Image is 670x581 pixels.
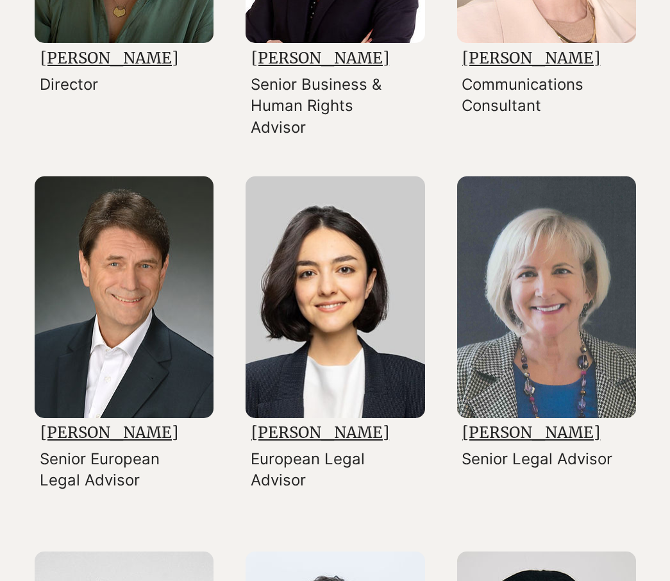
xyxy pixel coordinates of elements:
[462,448,623,470] p: Senior Legal Advisor
[462,74,623,117] p: Communications Consultant
[40,423,178,442] a: [PERSON_NAME]
[462,48,600,68] a: [PERSON_NAME]
[251,74,412,139] p: Senior Business & Human Rights Advisor
[40,448,201,491] p: Senior European Legal Advisor
[246,176,424,417] img: 83098de8-cc6d-4456-b5e9-9bd46f48a7ad.jpg
[40,75,98,94] span: Director
[251,48,389,68] a: [PERSON_NAME]
[251,423,389,442] a: [PERSON_NAME]
[40,48,178,68] a: [PERSON_NAME]
[462,423,600,442] a: [PERSON_NAME]
[251,448,412,491] p: European Legal Advisor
